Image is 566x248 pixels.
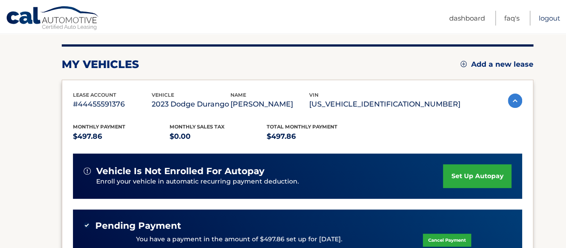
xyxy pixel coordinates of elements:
[309,98,460,111] p: [US_VEHICLE_IDENTIFICATION_NUMBER]
[84,167,91,175] img: alert-white.svg
[508,94,522,108] img: accordion-active.svg
[504,11,519,26] a: FAQ's
[443,164,511,188] a: set up autopay
[267,124,337,130] span: Total Monthly Payment
[230,98,309,111] p: [PERSON_NAME]
[460,61,467,67] img: add.svg
[152,92,174,98] span: vehicle
[309,92,319,98] span: vin
[73,130,170,143] p: $497.86
[136,235,342,244] p: You have a payment in the amount of $497.86 set up for [DATE].
[230,92,246,98] span: name
[423,234,471,247] a: Cancel Payment
[95,220,181,231] span: Pending Payment
[73,124,125,130] span: Monthly Payment
[267,130,364,143] p: $497.86
[152,98,230,111] p: 2023 Dodge Durango
[84,222,90,228] img: check-green.svg
[539,11,560,26] a: Logout
[170,124,225,130] span: Monthly sales Tax
[6,6,100,32] a: Cal Automotive
[73,98,152,111] p: #44455591376
[449,11,485,26] a: Dashboard
[170,130,267,143] p: $0.00
[62,58,139,71] h2: my vehicles
[96,177,443,187] p: Enroll your vehicle in automatic recurring payment deduction.
[96,166,264,177] span: vehicle is not enrolled for autopay
[73,92,116,98] span: lease account
[460,60,533,69] a: Add a new lease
